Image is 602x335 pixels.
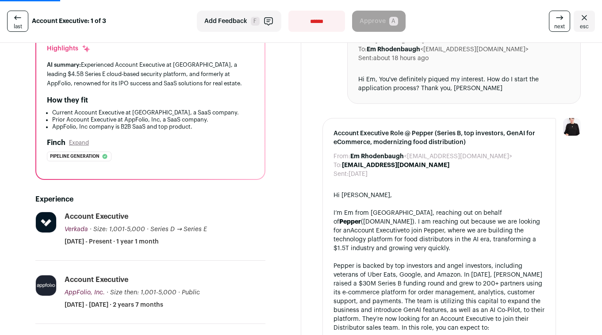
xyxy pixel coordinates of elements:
img: 0ca6f49020b804d0495f301ffd451d0c962cc8fae428bcd6897a8befda5c60b7.jpg [36,275,56,296]
li: Prior Account Executive at AppFolio, Inc, a SaaS company. [52,116,254,123]
b: Em Rhodenbaugh [367,46,420,53]
div: Pepper is backed by top investors and angel investors, including veterans of Uber Eats, Google, a... [334,262,545,332]
span: · Size: 1,001-5,000 [90,226,145,232]
strong: Account Executive: 1 of 3 [32,17,106,26]
a: Account Executive [350,228,404,234]
span: Public [182,289,200,296]
span: Pipeline generation [50,152,100,161]
div: Experienced Account Executive at [GEOGRAPHIC_DATA], a leading $4.5B Series E cloud-based security... [47,60,254,88]
dt: To: [358,45,367,54]
span: Series D → Series E [150,226,207,232]
a: last [7,11,28,32]
div: Account Executive [65,275,128,285]
dd: <[EMAIL_ADDRESS][DOMAIN_NAME]> [350,152,512,161]
button: Expand [69,139,89,146]
li: AppFolio, Inc company is B2B SaaS and top product. [52,123,254,130]
h2: Finch [47,137,65,148]
span: next [554,23,565,30]
a: next [549,11,570,32]
dd: about 18 hours ago [373,54,429,63]
a: Close [574,11,595,32]
button: Add Feedback F [197,11,281,32]
li: Current Account Executive at [GEOGRAPHIC_DATA], a SaaS company. [52,109,254,116]
h2: How they fit [47,95,88,106]
span: · [147,225,149,234]
div: Account Executive [65,212,128,221]
dd: <[EMAIL_ADDRESS][DOMAIN_NAME]> [367,45,529,54]
dt: Sent: [358,54,373,63]
span: [DATE] - [DATE] · 2 years 7 months [65,301,163,309]
span: last [14,23,22,30]
span: · [178,288,180,297]
dt: From: [334,152,350,161]
span: AI summary: [47,62,81,68]
strong: Pepper [339,219,361,225]
span: Verkada [65,226,88,232]
span: esc [580,23,589,30]
div: Highlights [47,44,91,53]
h2: Experience [35,194,265,205]
img: 9240684-medium_jpg [563,118,581,136]
dt: To: [334,161,342,170]
span: [DATE] - Present · 1 year 1 month [65,237,159,246]
span: · Size then: 1,001-5,000 [107,289,176,296]
b: Em Rhodenbaugh [350,153,404,160]
span: Add Feedback [204,17,247,26]
span: F [251,17,260,26]
span: AppFolio, Inc. [65,289,105,296]
dt: Sent: [334,170,349,179]
dd: [DATE] [349,170,368,179]
span: Account Executive Role @ Pepper (Series B, top investors, GenAI for eCommerce, modernizing food d... [334,129,545,147]
b: [EMAIL_ADDRESS][DOMAIN_NAME] [342,162,449,168]
div: I’m Em from [GEOGRAPHIC_DATA], reaching out on behalf of ([DOMAIN_NAME]). I am reaching out becau... [334,209,545,253]
div: Hi Em, You've definitely piqued my interest. How do I start the application process? Thank you, [... [358,75,570,93]
img: c4eb84660e6b8cb6c44c9834f0c80a304f867b398442e81ee31fb41b747d40b8.jpg [36,212,56,232]
div: Hi [PERSON_NAME], [334,191,545,200]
